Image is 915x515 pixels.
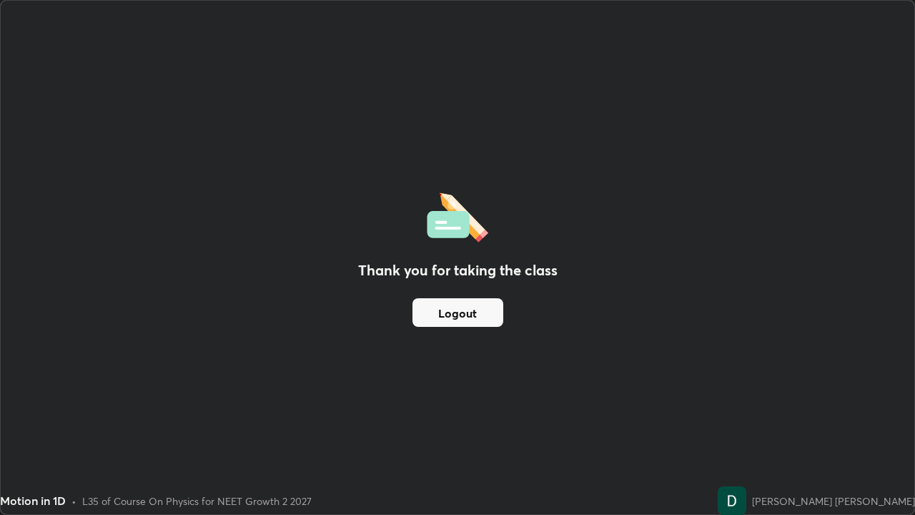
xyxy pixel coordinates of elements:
img: f073bd56f9384c8bb425639622a869c1.jpg [718,486,746,515]
div: L35 of Course On Physics for NEET Growth 2 2027 [82,494,312,509]
h2: Thank you for taking the class [358,260,558,281]
button: Logout [412,298,503,327]
div: • [71,494,76,509]
img: offlineFeedback.1438e8b3.svg [427,188,488,242]
div: [PERSON_NAME] [PERSON_NAME] [752,494,915,509]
